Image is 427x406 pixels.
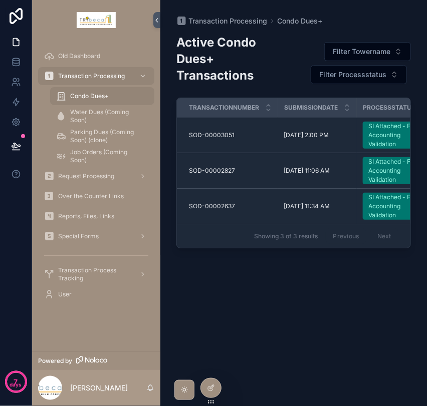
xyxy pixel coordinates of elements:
div: SI Attached - For Accounting Validation [369,157,422,184]
span: SOD-00002637 [189,202,235,210]
a: Over the Counter Links [38,187,154,205]
a: [DATE] 2:00 PM [284,131,351,139]
span: SOD-00003051 [189,131,235,139]
a: SOD-00003051 [189,131,272,139]
span: [DATE] 11:34 AM [284,202,330,210]
p: [PERSON_NAME] [70,383,128,393]
button: Select Button [324,42,411,61]
a: Reports, Files, Links [38,207,154,225]
span: [DATE] 11:06 AM [284,167,330,175]
a: Condo Dues+ [50,87,154,105]
p: days [10,381,22,389]
img: App logo [77,12,116,28]
p: 7 [14,377,18,387]
span: Transaction Process Tracking [58,266,131,282]
a: [DATE] 11:06 AM [284,167,351,175]
span: Filter Towername [333,47,390,57]
a: Old Dashboard [38,47,154,65]
a: Job Orders (Coming Soon) [50,147,154,165]
div: SI Attached - For Accounting Validation [369,122,422,149]
a: [DATE] 11:34 AM [284,202,351,210]
span: Condo Dues+ [70,92,109,100]
span: Special Forms [58,232,99,240]
a: Water Dues (Coming Soon) [50,107,154,125]
span: Transaction Processing [188,16,267,26]
span: Transactionnumber [189,104,259,112]
a: Request Processing [38,167,154,185]
div: SI Attached - For Accounting Validation [369,193,422,220]
a: Transaction Processing [38,67,154,85]
span: Transaction Processing [58,72,125,80]
span: Old Dashboard [58,52,100,60]
span: Job Orders (Coming Soon) [70,148,144,164]
a: Powered by [32,351,160,370]
a: Parking Dues (Coming Soon) (clone) [50,127,154,145]
button: Select Button [311,65,407,84]
span: [DATE] 2:00 PM [284,131,329,139]
a: SOD-00002827 [189,167,272,175]
span: Filter Processstatus [319,70,386,80]
span: SOD-00002827 [189,167,235,175]
div: scrollable content [32,40,160,316]
h2: Active Condo Dues+ Transactions [176,34,293,84]
span: Water Dues (Coming Soon) [70,108,144,124]
a: Transaction Process Tracking [38,265,154,283]
a: Special Forms [38,227,154,245]
a: User [38,285,154,303]
span: Processstatus [363,104,415,112]
span: Powered by [38,357,72,365]
span: User [58,290,72,298]
span: Showing 3 of 3 results [254,232,318,240]
span: Reports, Files, Links [58,212,114,220]
span: Submissiondate [284,104,338,112]
span: Request Processing [58,172,114,180]
span: Parking Dues (Coming Soon) (clone) [70,128,144,144]
span: Over the Counter Links [58,192,124,200]
a: Condo Dues+ [277,16,322,26]
a: Transaction Processing [176,16,267,26]
a: SOD-00002637 [189,202,272,210]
